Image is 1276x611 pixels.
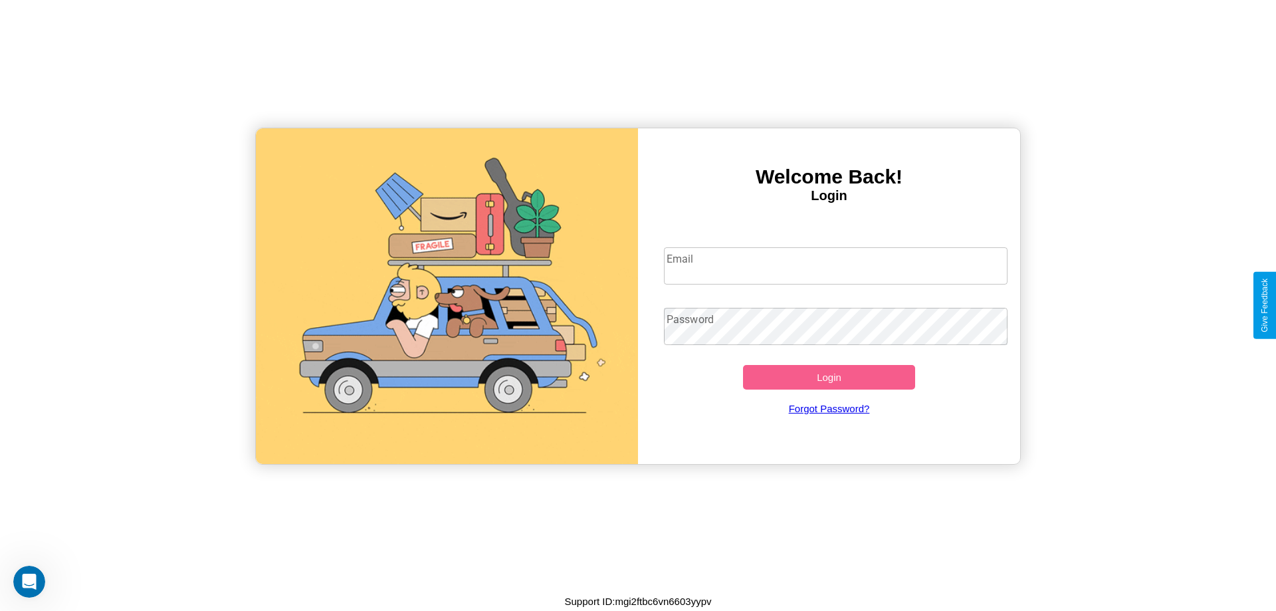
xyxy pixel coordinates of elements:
button: Login [743,365,915,390]
div: Give Feedback [1260,279,1269,332]
iframe: Intercom live chat [13,566,45,598]
a: Forgot Password? [657,390,1002,428]
img: gif [256,128,638,464]
h3: Welcome Back! [638,166,1020,188]
h4: Login [638,188,1020,203]
p: Support ID: mgi2ftbc6vn6603yypv [565,592,712,610]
